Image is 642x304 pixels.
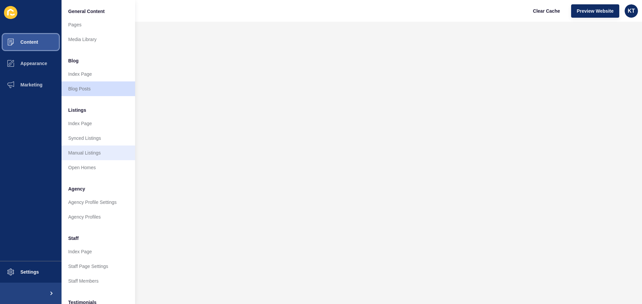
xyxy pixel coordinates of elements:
a: Index Page [62,67,135,81]
a: Open Homes [62,160,135,175]
a: Index Page [62,116,135,131]
a: Agency Profiles [62,210,135,224]
span: Agency [68,186,85,192]
span: KT [628,8,635,14]
a: Manual Listings [62,145,135,160]
span: Staff [68,235,79,242]
a: Staff Page Settings [62,259,135,274]
span: Preview Website [577,8,614,14]
span: Clear Cache [533,8,560,14]
a: Blog Posts [62,81,135,96]
span: Listings [68,107,86,113]
button: Preview Website [571,4,619,18]
a: Synced Listings [62,131,135,145]
a: Staff Members [62,274,135,288]
a: Media Library [62,32,135,47]
a: Pages [62,17,135,32]
a: Agency Profile Settings [62,195,135,210]
span: General Content [68,8,105,15]
a: Index Page [62,244,135,259]
span: Blog [68,57,79,64]
button: Clear Cache [527,4,566,18]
